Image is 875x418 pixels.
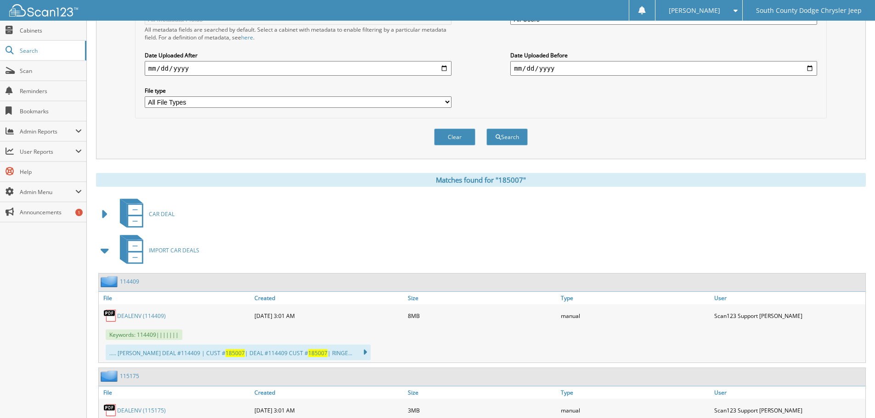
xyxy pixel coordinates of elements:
div: Scan123 Support [PERSON_NAME] [712,307,865,325]
a: Size [406,292,559,304]
div: ..... [PERSON_NAME] DEAL #114409 | CUST # | DEAL #114409 CUST # | RINGE... [106,345,371,360]
span: South County Dodge Chrysler Jeep [756,8,862,13]
span: Cabinets [20,27,82,34]
a: User [712,292,865,304]
a: Created [252,386,406,399]
button: Clear [434,128,475,145]
a: here [241,33,253,41]
a: File [99,292,252,304]
span: Admin Reports [20,128,75,135]
span: Reminders [20,87,82,95]
div: manual [559,307,712,325]
img: scan123-logo-white.svg [9,4,78,17]
a: IMPORT CAR DEALS [114,232,199,268]
div: [DATE] 3:01 AM [252,307,406,325]
span: Bookmarks [20,107,82,115]
div: 1 [75,209,83,216]
img: folder2.png [101,370,120,382]
div: All metadata fields are searched by default. Select a cabinet with metadata to enable filtering b... [145,26,452,41]
a: Size [406,386,559,399]
a: DEALENV (114409) [117,312,166,320]
span: Keywords: 114409||||||| [106,329,182,340]
span: 185007 [308,349,327,357]
span: 185007 [226,349,245,357]
a: DEALENV (115175) [117,407,166,414]
img: PDF.png [103,403,117,417]
input: start [145,61,452,76]
a: 115175 [120,372,139,380]
button: Search [486,128,528,145]
a: CAR DEAL [114,196,175,232]
iframe: Chat Widget [829,374,875,418]
span: Help [20,168,82,176]
a: Type [559,292,712,304]
a: Type [559,386,712,399]
a: File [99,386,252,399]
label: File type [145,87,452,95]
a: User [712,386,865,399]
span: [PERSON_NAME] [669,8,720,13]
span: Announcements [20,208,82,216]
a: Created [252,292,406,304]
input: end [510,61,817,76]
div: 8MB [406,307,559,325]
span: User Reports [20,148,75,156]
span: Scan [20,67,82,75]
span: IMPORT CAR DEALS [149,246,199,254]
label: Date Uploaded After [145,51,452,59]
a: 114409 [120,278,139,285]
span: Search [20,47,80,55]
img: PDF.png [103,309,117,323]
span: CAR DEAL [149,210,175,218]
img: folder2.png [101,276,120,287]
div: Matches found for "185007" [96,173,866,187]
span: Admin Menu [20,188,75,196]
label: Date Uploaded Before [510,51,817,59]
